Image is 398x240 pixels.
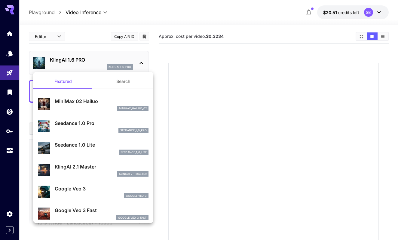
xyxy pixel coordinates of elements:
div: MiniMax 02 Hailuominimax_hailuo_02 [38,95,148,114]
p: KlingAI 2.1 Master [55,163,148,170]
button: Featured [33,74,93,89]
p: google_veo_3 [126,194,147,198]
div: KlingAI 2.1 Masterklingai_2_1_master [38,161,148,179]
p: seedance_1_0_pro [120,128,147,132]
div: Seedance 1.0 Liteseedance_1_0_lite [38,139,148,157]
p: MiniMax 02 Hailuo [55,98,148,105]
p: google_veo_3_fast [118,216,147,220]
p: Seedance 1.0 Pro [55,120,148,127]
p: minimax_hailuo_02 [119,106,147,111]
p: Google Veo 3 [55,185,148,192]
p: Seedance 1.0 Lite [55,141,148,148]
div: Google Veo 3google_veo_3 [38,183,148,201]
div: Google Veo 3 Fastgoogle_veo_3_fast [38,204,148,223]
button: Search [93,74,153,89]
p: Google Veo 3 Fast [55,207,148,214]
p: seedance_1_0_lite [121,150,147,154]
p: klingai_2_1_master [119,172,147,176]
div: Seedance 1.0 Proseedance_1_0_pro [38,117,148,135]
